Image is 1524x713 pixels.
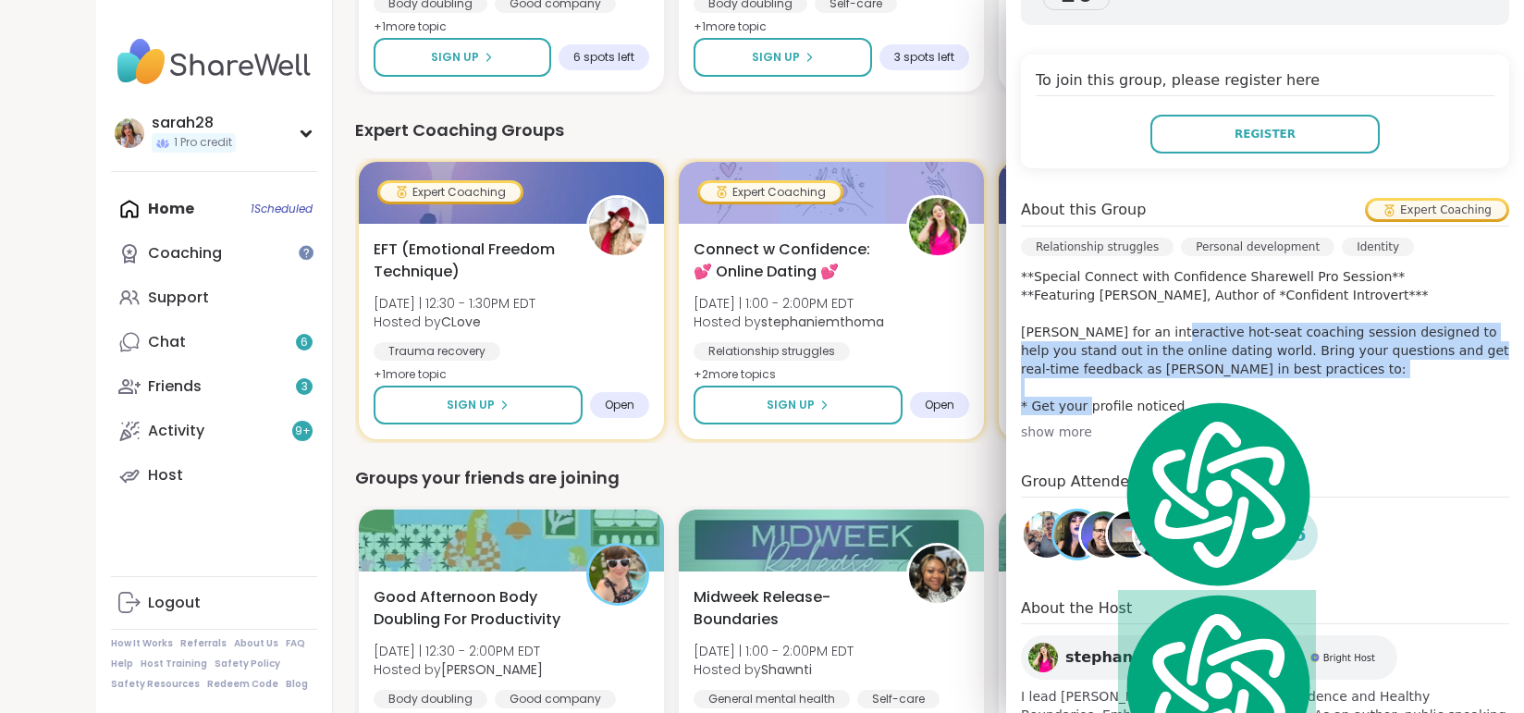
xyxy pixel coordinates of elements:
[111,409,317,453] a: Activity9+
[1235,126,1296,142] span: Register
[605,398,634,412] span: Open
[694,660,854,679] span: Hosted by
[1323,651,1375,665] span: Bright Host
[286,678,308,691] a: Blog
[1024,511,1070,558] img: Victoria3174
[141,658,207,670] a: Host Training
[573,50,634,65] span: 6 spots left
[1078,509,1130,560] a: rexboe
[1028,643,1058,672] img: stephaniemthoma
[752,49,800,66] span: Sign Up
[111,320,317,364] a: Chat6
[111,30,317,94] img: ShareWell Nav Logo
[1181,238,1334,256] div: Personal development
[1054,511,1100,558] img: Amelia_B
[374,690,487,708] div: Body doubling
[694,342,850,361] div: Relationship struggles
[111,364,317,409] a: Friends3
[111,276,317,320] a: Support
[1051,509,1103,560] a: Amelia_B
[1081,511,1127,558] img: rexboe
[299,245,313,260] iframe: Spotlight
[1021,471,1509,498] h4: Group Attendees (Open)
[894,50,954,65] span: 3 spots left
[355,465,1406,491] div: Groups your friends are joining
[374,660,543,679] span: Hosted by
[111,678,200,691] a: Safety Resources
[111,231,317,276] a: Coaching
[700,183,841,202] div: Expert Coaching
[286,637,305,650] a: FAQ
[694,38,872,77] button: Sign Up
[1021,267,1509,415] p: **Special Connect with Confidence Sharewell Pro Session** **Featuring [PERSON_NAME], Author of *C...
[1036,69,1494,96] h4: To join this group, please register here
[374,342,500,361] div: Trauma recovery
[148,332,186,352] div: Chat
[380,183,521,202] div: Expert Coaching
[857,690,940,708] div: Self-care
[761,660,812,679] b: Shawnti
[374,642,543,660] span: [DATE] | 12:30 - 2:00PM EDT
[148,376,202,397] div: Friends
[111,637,173,650] a: How It Works
[111,453,317,498] a: Host
[694,386,903,424] button: Sign Up
[374,239,566,283] span: EFT (Emotional Freedom Technique)
[374,294,535,313] span: [DATE] | 12:30 - 1:30PM EDT
[148,421,204,441] div: Activity
[909,546,966,603] img: Shawnti
[761,313,884,331] b: stephaniemthoma
[1021,423,1509,441] div: show more
[1021,597,1509,624] h4: About the Host
[1021,199,1146,221] h4: About this Group
[111,658,133,670] a: Help
[1021,635,1397,680] a: stephaniemthomastephaniemthomaNew PeerNew PeerBright HostBright Host
[148,288,209,308] div: Support
[441,313,481,331] b: CLove
[148,465,183,486] div: Host
[767,397,815,413] span: Sign Up
[694,239,886,283] span: Connect w Confidence: 💕 Online Dating 💕
[495,690,616,708] div: Good company
[1118,398,1316,590] img: logo.svg
[148,593,201,613] div: Logout
[589,546,646,603] img: Adrienne_QueenOfTheDawn
[431,49,479,66] span: Sign Up
[441,660,543,679] b: [PERSON_NAME]
[1108,511,1154,558] img: Dug
[1065,646,1217,669] span: stephaniemthoma
[111,581,317,625] a: Logout
[1150,115,1380,154] button: Register
[589,198,646,255] img: CLove
[1021,238,1174,256] div: Relationship struggles
[1021,509,1073,560] a: Victoria3174
[374,586,566,631] span: Good Afternoon Body Doubling For Productivity
[694,690,850,708] div: General mental health
[1368,201,1506,219] div: Expert Coaching
[694,294,884,313] span: [DATE] | 1:00 - 2:00PM EDT
[301,379,308,395] span: 3
[295,424,311,439] span: 9 +
[909,198,966,255] img: stephaniemthoma
[115,118,144,148] img: sarah28
[234,637,278,650] a: About Us
[148,243,222,264] div: Coaching
[374,386,583,424] button: Sign Up
[152,113,236,133] div: sarah28
[694,586,886,631] span: Midweek Release-Boundaries
[694,313,884,331] span: Hosted by
[355,117,1406,143] div: Expert Coaching Groups
[207,678,278,691] a: Redeem Code
[180,637,227,650] a: Referrals
[374,38,551,77] button: Sign Up
[215,658,280,670] a: Safety Policy
[1342,238,1414,256] div: Identity
[694,642,854,660] span: [DATE] | 1:00 - 2:00PM EDT
[925,398,954,412] span: Open
[374,313,535,331] span: Hosted by
[174,135,232,151] span: 1 Pro credit
[301,335,308,350] span: 6
[447,397,495,413] span: Sign Up
[1105,509,1157,560] a: Dug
